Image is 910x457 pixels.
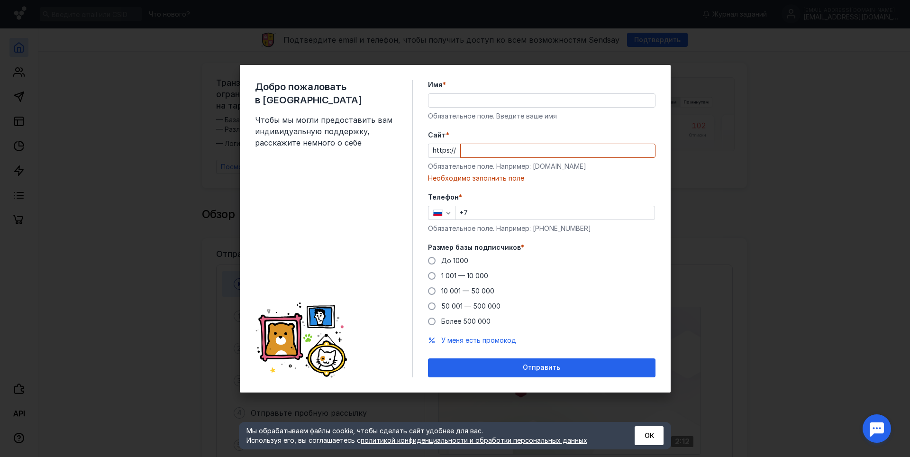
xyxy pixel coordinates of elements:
[428,358,655,377] button: Отправить
[441,302,500,310] span: 50 001 — 500 000
[428,224,655,233] div: Обязательное поле. Например: [PHONE_NUMBER]
[523,364,560,372] span: Отправить
[428,111,655,121] div: Обязательное поле. Введите ваше имя
[255,114,397,148] span: Чтобы мы могли предоставить вам индивидуальную поддержку, расскажите немного о себе
[255,80,397,107] span: Добро пожаловать в [GEOGRAPHIC_DATA]
[441,272,488,280] span: 1 001 — 10 000
[441,317,491,325] span: Более 500 000
[441,336,516,345] button: У меня есть промокод
[635,426,664,445] button: ОК
[428,162,655,171] div: Обязательное поле. Например: [DOMAIN_NAME]
[428,192,459,202] span: Телефон
[428,130,446,140] span: Cайт
[428,243,521,252] span: Размер базы подписчиков
[441,256,468,265] span: До 1000
[428,174,655,183] div: Необходимо заполнить поле
[428,80,443,90] span: Имя
[441,287,494,295] span: 10 001 — 50 000
[361,436,587,444] a: политикой конфиденциальности и обработки персональных данных
[441,336,516,344] span: У меня есть промокод
[246,426,611,445] div: Мы обрабатываем файлы cookie, чтобы сделать сайт удобнее для вас. Используя его, вы соглашаетесь c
